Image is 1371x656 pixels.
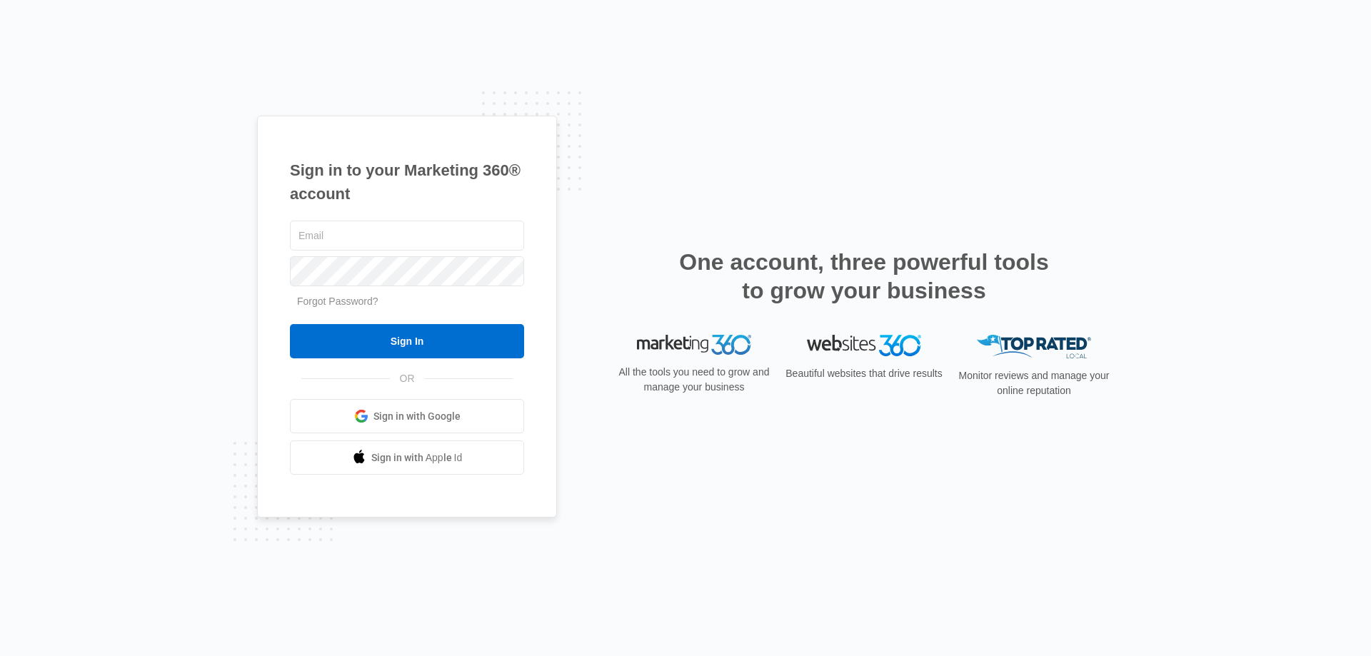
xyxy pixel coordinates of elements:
[954,368,1114,398] p: Monitor reviews and manage your online reputation
[390,371,425,386] span: OR
[807,335,921,355] img: Websites 360
[290,221,524,251] input: Email
[373,409,461,424] span: Sign in with Google
[614,365,774,395] p: All the tools you need to grow and manage your business
[290,324,524,358] input: Sign In
[371,450,463,465] span: Sign in with Apple Id
[637,335,751,355] img: Marketing 360
[290,158,524,206] h1: Sign in to your Marketing 360® account
[290,399,524,433] a: Sign in with Google
[977,335,1091,358] img: Top Rated Local
[297,296,378,307] a: Forgot Password?
[784,366,944,381] p: Beautiful websites that drive results
[290,440,524,475] a: Sign in with Apple Id
[675,248,1053,305] h2: One account, three powerful tools to grow your business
